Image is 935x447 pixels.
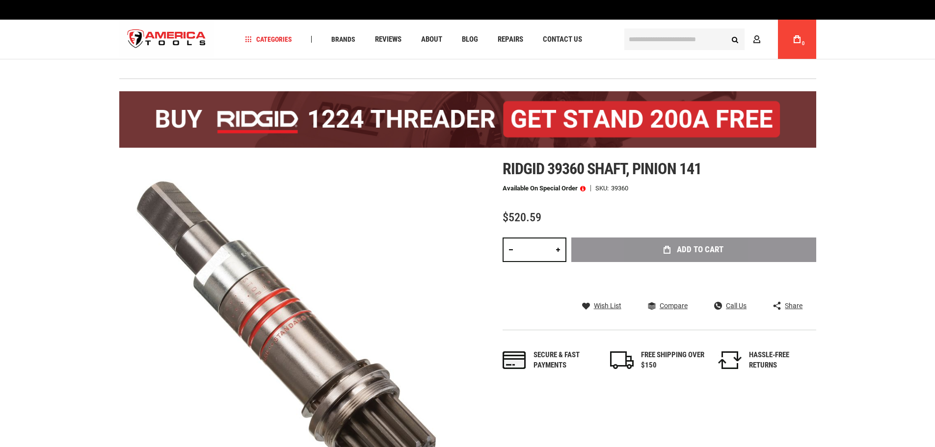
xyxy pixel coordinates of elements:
[498,36,523,43] span: Repairs
[119,91,816,148] img: BOGO: Buy the RIDGID® 1224 Threader (26092), get the 92467 200A Stand FREE!
[462,36,478,43] span: Blog
[785,302,802,309] span: Share
[331,36,355,43] span: Brands
[493,33,528,46] a: Repairs
[788,20,806,59] a: 0
[660,302,688,309] span: Compare
[718,351,742,369] img: returns
[240,33,296,46] a: Categories
[714,301,747,310] a: Call Us
[749,350,813,371] div: HASSLE-FREE RETURNS
[610,351,634,369] img: shipping
[582,301,621,310] a: Wish List
[503,159,701,178] span: Ridgid 39360 shaft, pinion 141
[802,41,805,46] span: 0
[503,185,586,192] p: Available on Special Order
[417,33,447,46] a: About
[641,350,705,371] div: FREE SHIPPING OVER $150
[245,36,292,43] span: Categories
[119,21,214,58] a: store logo
[503,351,526,369] img: payments
[594,302,621,309] span: Wish List
[543,36,582,43] span: Contact Us
[726,30,745,49] button: Search
[375,36,401,43] span: Reviews
[538,33,587,46] a: Contact Us
[534,350,597,371] div: Secure & fast payments
[421,36,442,43] span: About
[503,210,541,224] span: $520.59
[119,21,214,58] img: America Tools
[726,302,747,309] span: Call Us
[327,33,360,46] a: Brands
[457,33,482,46] a: Blog
[371,33,406,46] a: Reviews
[611,185,628,191] div: 39360
[595,185,611,191] strong: SKU
[648,301,688,310] a: Compare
